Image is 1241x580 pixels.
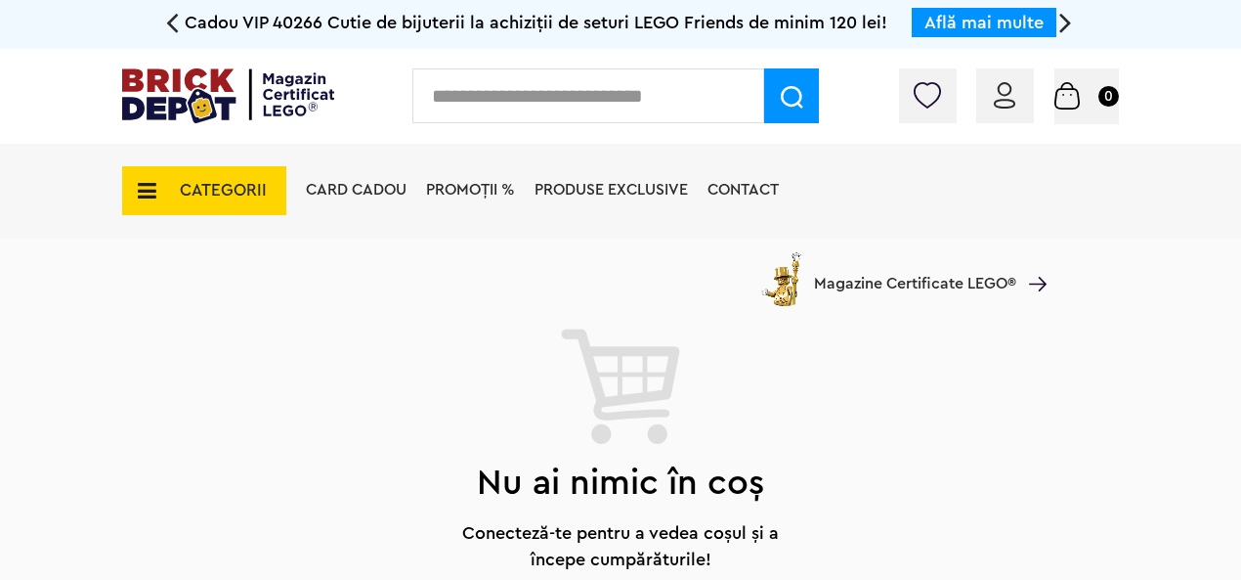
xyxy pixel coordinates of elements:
p: Conecteză-te pentru a vedea coșul și a începe cumpărăturile! [443,520,798,573]
a: Card Cadou [306,182,407,198]
a: PROMOȚII % [426,182,515,198]
span: Cadou VIP 40266 Cutie de bijuterii la achiziții de seturi LEGO Friends de minim 120 lei! [185,14,887,31]
a: Produse exclusive [535,182,688,198]
a: Contact [707,182,779,198]
a: Află mai multe [924,14,1044,31]
span: CATEGORII [180,182,267,199]
h2: Nu ai nimic în coș [122,446,1119,520]
small: 0 [1098,86,1119,107]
